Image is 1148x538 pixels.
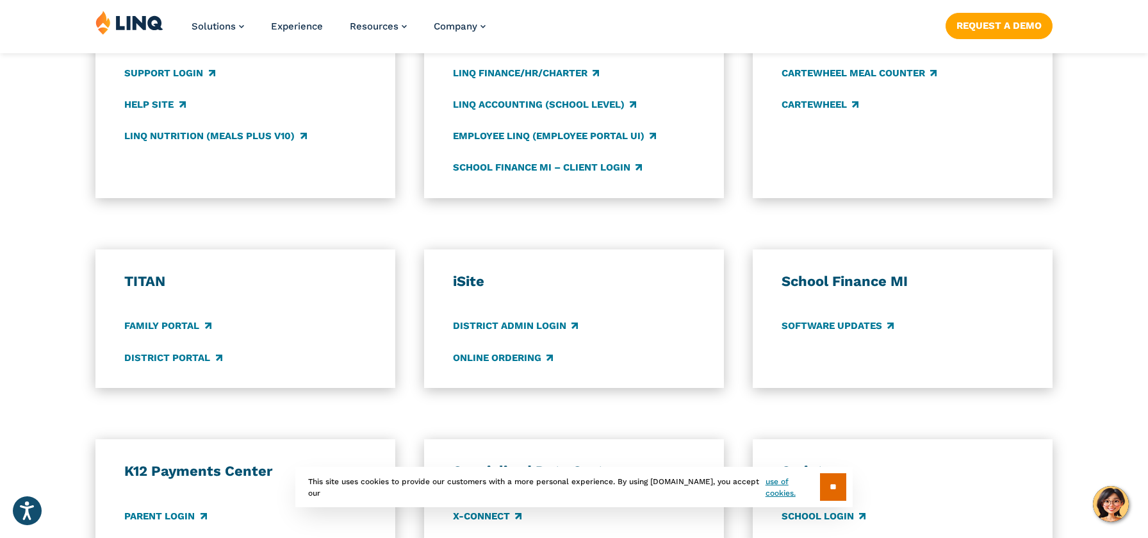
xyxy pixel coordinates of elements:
h3: K12 Payments Center [124,462,366,480]
a: Resources [350,21,407,32]
a: Experience [271,21,323,32]
a: LINQ Nutrition (Meals Plus v10) [124,129,306,143]
a: District Admin Login [453,319,578,333]
img: LINQ | K‑12 Software [95,10,163,35]
h3: Script [782,462,1024,480]
a: District Portal [124,351,222,365]
a: LINQ Accounting (school level) [453,97,636,112]
a: Family Portal [124,319,211,333]
a: Company [434,21,486,32]
a: Help Site [124,97,185,112]
a: Request a Demo [946,13,1053,38]
h3: Specialized Data Systems [453,462,695,480]
h3: iSite [453,273,695,290]
div: This site uses cookies to provide our customers with a more personal experience. By using [DOMAIN... [295,467,853,507]
a: Online Ordering [453,351,553,365]
a: CARTEWHEEL [782,97,858,112]
span: Resources [350,21,398,32]
a: Employee LINQ (Employee Portal UI) [453,129,656,143]
button: Hello, have a question? Let’s chat. [1093,486,1129,522]
nav: Primary Navigation [192,10,486,53]
a: LINQ Finance/HR/Charter [453,66,599,80]
a: Support Login [124,66,215,80]
a: use of cookies. [766,476,820,499]
a: School Finance MI – Client Login [453,160,642,174]
a: Solutions [192,21,244,32]
a: CARTEWHEEL Meal Counter [782,66,937,80]
a: Software Updates [782,319,894,333]
span: Company [434,21,477,32]
nav: Button Navigation [946,10,1053,38]
h3: School Finance MI [782,273,1024,290]
h3: TITAN [124,273,366,290]
span: Solutions [192,21,236,32]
